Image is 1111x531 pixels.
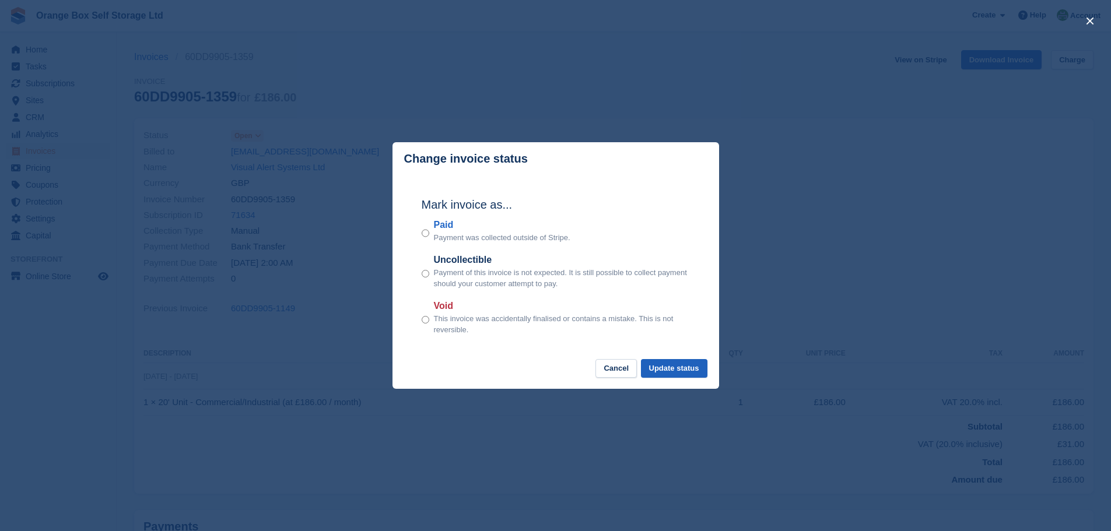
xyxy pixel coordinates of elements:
p: Payment was collected outside of Stripe. [434,232,570,244]
p: This invoice was accidentally finalised or contains a mistake. This is not reversible. [434,313,690,336]
label: Uncollectible [434,253,690,267]
button: Cancel [595,359,637,378]
button: close [1081,12,1099,30]
p: Payment of this invoice is not expected. It is still possible to collect payment should your cust... [434,267,690,290]
button: Update status [641,359,707,378]
h2: Mark invoice as... [422,196,690,213]
label: Void [434,299,690,313]
label: Paid [434,218,570,232]
p: Change invoice status [404,152,528,166]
